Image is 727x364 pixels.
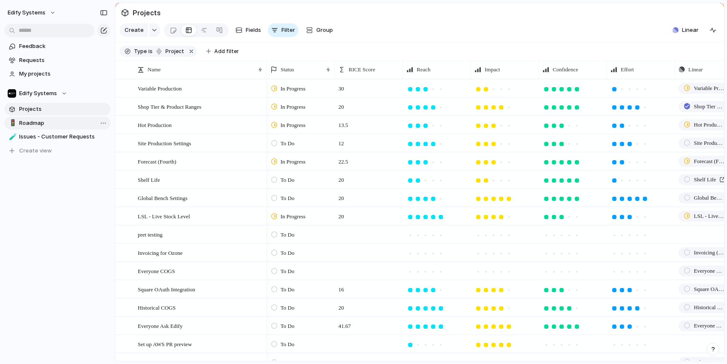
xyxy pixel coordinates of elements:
a: Requests [4,54,111,67]
button: Filter [268,23,298,37]
span: Shelf Life [138,175,160,184]
span: project [163,48,184,55]
span: Invoicing for Ozone [138,248,182,257]
span: Hot Production [694,121,724,129]
span: Everyone Ask Edify [694,322,724,330]
span: Set up AWS PR preview [138,339,192,349]
span: Everyone COGS [138,266,175,276]
span: Group [316,26,333,34]
span: To Do [281,194,295,203]
span: 30 [335,80,347,93]
span: Site Production Settings [694,139,724,147]
span: Forecast (Fourth) [138,156,176,166]
span: 20 [335,171,347,184]
span: Issues - Customer Requests [19,133,108,141]
button: 🧪 [8,133,16,141]
button: Fields [232,23,264,37]
span: Create [125,26,144,34]
span: To Do [281,139,295,148]
span: In Progress [281,212,306,221]
button: Edify Systems [4,87,111,100]
span: To Do [281,231,295,239]
a: 🚦Roadmap [4,117,111,130]
span: Everyone COGS [694,267,724,275]
span: 41.67 [335,317,354,330]
span: Forecast (Fourth) [694,157,724,166]
span: My projects [19,70,108,78]
span: 20 [335,98,347,111]
span: Square OAuth Integration [694,285,724,293]
span: pret testing [138,229,162,239]
span: Add filter [214,48,239,55]
span: Feedback [19,42,108,51]
span: Shop Tier & Product Ranges [138,102,202,111]
span: 16 [335,281,347,294]
button: is [147,47,154,56]
span: LSL - Live Stock Level [694,212,724,220]
button: Linear [669,24,702,37]
button: Edify Systems [4,6,60,20]
span: Create view [19,147,52,155]
a: 🧪Issues - Customer Requests [4,130,111,143]
span: Name [148,65,161,74]
a: My projects [4,68,111,80]
span: Requests [19,56,108,65]
span: Fields [246,26,261,34]
div: 🚦 [9,118,15,128]
button: project [153,47,186,56]
button: 🚦 [8,119,16,127]
a: Projects [4,103,111,116]
span: Historical COGS [694,303,724,312]
span: Hot Production [138,120,172,130]
span: Type [134,48,147,55]
span: Confidence [553,65,578,74]
span: 20 [335,299,347,312]
span: In Progress [281,121,306,130]
span: Roadmap [19,119,108,127]
span: Global Bench Settings [694,194,724,202]
span: In Progress [281,85,306,93]
span: To Do [281,267,295,276]
span: 12 [335,135,347,148]
span: Historical COGS [138,302,176,312]
span: 13.5 [335,116,352,130]
span: Linear [688,65,703,74]
span: 22.5 [335,153,352,166]
span: Edify Systems [19,89,57,98]
span: Global Bench Settings [138,193,187,203]
button: Group [302,23,337,37]
span: In Progress [281,103,306,111]
span: RICE Score [349,65,375,74]
span: Projects [19,105,108,113]
span: Filter [281,26,295,34]
span: Reach [417,65,430,74]
button: Add filter [201,45,244,57]
span: 20 [335,189,347,203]
span: is [148,48,153,55]
a: Feedback [4,40,111,53]
button: Create view [4,144,111,157]
span: Projects [131,5,162,20]
span: Everyone Ask Edify [138,321,182,330]
span: Variable Production [694,84,724,93]
span: In Progress [281,158,306,166]
span: Linear [682,26,699,34]
div: 🧪 [9,132,15,142]
span: To Do [281,285,295,294]
span: To Do [281,176,295,184]
span: Status [281,65,294,74]
span: 20 [335,208,347,221]
span: To Do [281,322,295,330]
span: To Do [281,249,295,257]
span: Square OAuth Integration [138,284,195,294]
span: Variable Production [138,83,182,93]
span: To Do [281,304,295,312]
span: LSL - Live Stock Level [138,211,190,221]
span: Invoicing (Ozone Back to Normal) [694,248,724,257]
span: Edify Systems [8,8,45,17]
button: Create [119,23,148,37]
span: Shop Tier & Product Ranges [694,102,724,111]
span: Site Production Settings [138,138,191,148]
